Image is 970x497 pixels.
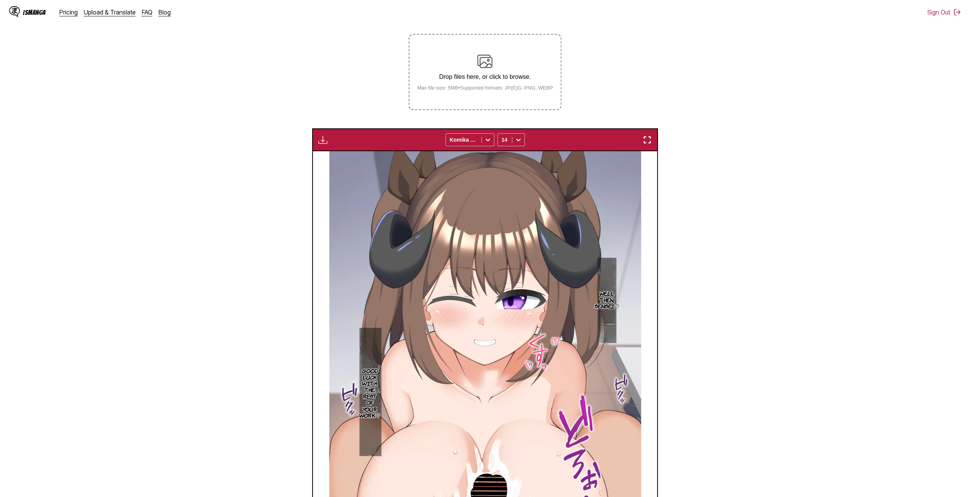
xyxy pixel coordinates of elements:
a: Pricing [59,8,78,16]
p: Good luck with the rest of your work♡ [358,366,382,420]
img: Enter fullscreen [643,135,652,144]
p: Well then, Sensei♡ [593,289,620,311]
img: IsManga Logo [9,6,20,17]
img: Sign out [953,8,961,16]
a: FAQ [142,8,152,16]
small: Max file size: 5MB • Supported formats: JP(E)G, PNG, WEBP [411,85,559,91]
a: Blog [159,8,171,16]
a: IsManga LogoIsManga [9,6,59,18]
p: Drop files here, or click to browse. [411,74,559,80]
a: Upload & Translate [84,8,136,16]
div: IsManga [23,9,46,16]
img: Download translated images [318,135,327,144]
button: Sign Out [927,8,961,16]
